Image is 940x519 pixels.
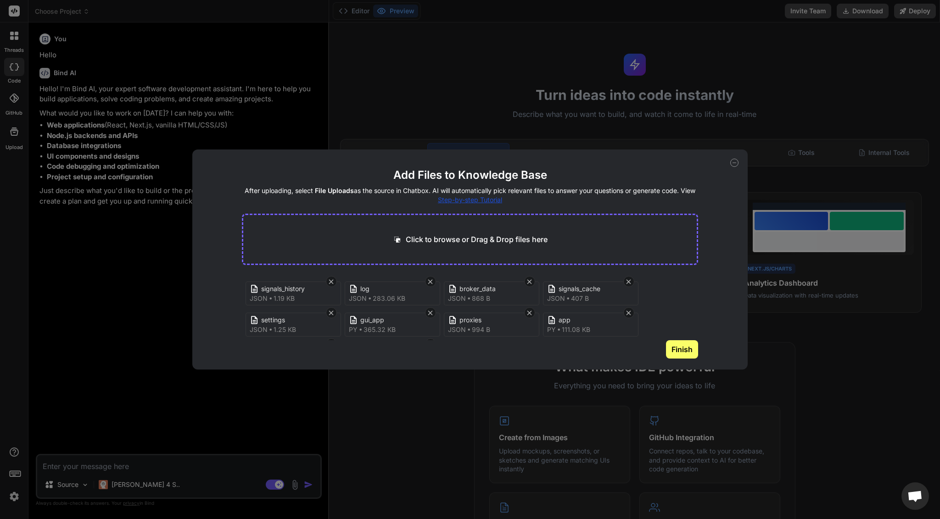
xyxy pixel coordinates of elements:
[315,187,354,194] span: File Uploads
[349,294,367,303] span: json
[562,325,590,334] span: 111.08 KB
[448,294,466,303] span: json
[261,284,335,294] span: signals_history
[459,284,533,294] span: broker_data
[448,325,466,334] span: json
[406,234,548,245] p: Click to browse or Drag & Drop files here
[242,168,699,182] h2: Add Files to Knowledge Base
[274,325,296,334] span: 1.25 KB
[472,294,490,303] span: 868 B
[250,325,268,334] span: json
[559,315,632,325] span: app
[261,315,335,325] span: settings
[250,294,268,303] span: json
[547,325,556,334] span: py
[274,294,295,303] span: 1.19 KB
[559,284,632,294] span: signals_cache
[360,284,434,294] span: log
[242,186,699,204] h4: After uploading, select as the source in Chatbox. AI will automatically pick relevant files to an...
[571,294,589,303] span: 407 B
[547,294,565,303] span: json
[459,315,533,325] span: proxies
[666,340,698,359] button: Finish
[364,325,396,334] span: 365.32 KB
[438,196,502,204] span: Step-by-step Tutorial
[901,482,929,510] div: Open chat
[472,325,490,334] span: 994 B
[373,294,405,303] span: 283.06 KB
[349,325,358,334] span: py
[360,315,434,325] span: gui_app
